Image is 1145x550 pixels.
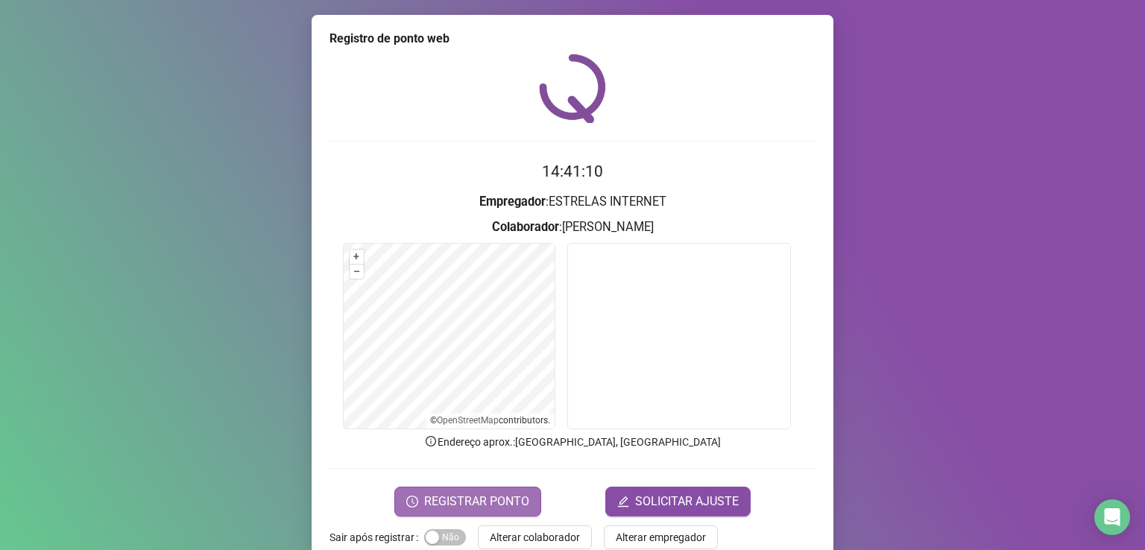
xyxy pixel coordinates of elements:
h3: : [PERSON_NAME] [329,218,816,237]
span: info-circle [424,434,438,448]
img: QRPoint [539,54,606,123]
button: – [350,265,364,279]
span: Alterar empregador [616,529,706,546]
h3: : ESTRELAS INTERNET [329,192,816,212]
div: Open Intercom Messenger [1094,499,1130,535]
time: 14:41:10 [542,162,603,180]
button: Alterar colaborador [478,525,592,549]
a: OpenStreetMap [437,415,499,426]
span: SOLICITAR AJUSTE [635,493,739,511]
p: Endereço aprox. : [GEOGRAPHIC_DATA], [GEOGRAPHIC_DATA] [329,434,816,450]
span: clock-circle [406,496,418,508]
span: REGISTRAR PONTO [424,493,529,511]
label: Sair após registrar [329,525,424,549]
li: © contributors. [430,415,550,426]
strong: Colaborador [492,220,559,234]
button: editSOLICITAR AJUSTE [605,487,751,516]
button: + [350,250,364,264]
button: REGISTRAR PONTO [394,487,541,516]
strong: Empregador [479,195,546,209]
button: Alterar empregador [604,525,718,549]
span: Alterar colaborador [490,529,580,546]
div: Registro de ponto web [329,30,816,48]
span: edit [617,496,629,508]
